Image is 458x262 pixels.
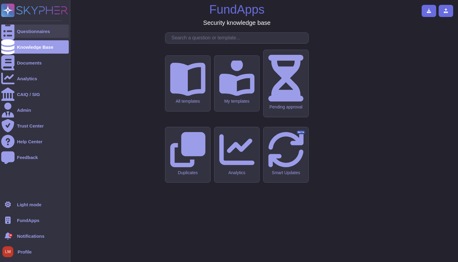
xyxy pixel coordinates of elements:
[1,151,69,164] a: Feedback
[17,234,45,238] span: Notifications
[1,56,69,69] a: Documents
[219,170,254,175] div: Analytics
[1,72,69,85] a: Analytics
[268,170,304,175] div: Smart Updates
[9,234,12,237] div: 9+
[170,170,205,175] div: Duplicates
[1,88,69,101] a: CAIQ / SIG
[1,40,69,54] a: Knowledge Base
[17,202,41,207] div: Light mode
[17,61,42,65] div: Documents
[203,19,270,26] h3: Security knowledge base
[17,45,53,49] div: Knowledge Base
[1,245,18,258] button: user
[17,139,42,144] div: Help Center
[1,25,69,38] a: Questionnaires
[17,29,50,34] div: Questionnaires
[17,76,37,81] div: Analytics
[170,99,205,104] div: All templates
[1,135,69,148] a: Help Center
[17,124,44,128] div: Trust Center
[1,119,69,132] a: Trust Center
[209,2,264,17] h1: FundApps
[17,92,40,97] div: CAIQ / SIG
[18,250,32,254] span: Profile
[17,108,31,112] div: Admin
[1,103,69,117] a: Admin
[17,155,38,160] div: Feedback
[2,246,13,257] img: user
[168,33,308,43] input: Search a question or template...
[219,99,254,104] div: My templates
[268,104,304,110] div: Pending approval
[297,130,305,134] div: BETA
[17,218,39,223] span: FundApps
